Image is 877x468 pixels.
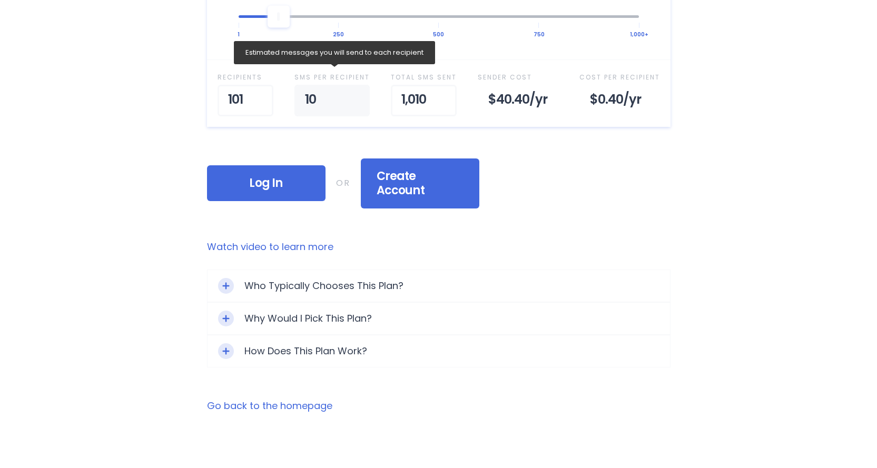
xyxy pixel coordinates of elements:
[218,278,234,294] div: Toggle Expand
[294,85,370,116] div: 10
[391,85,457,116] div: 1,010
[208,270,670,302] div: Toggle ExpandWho Typically Chooses This Plan?
[478,71,558,84] div: Sender Cost
[218,71,273,84] div: Recipient s
[218,85,273,116] div: 101
[294,71,370,84] div: SMS per Recipient
[377,169,464,198] span: Create Account
[579,71,660,84] div: Cost Per Recipient
[336,176,350,190] div: OR
[361,158,479,208] div: Create Account
[208,335,670,367] div: Toggle ExpandHow Does This Plan Work?
[218,343,234,359] div: Toggle Expand
[208,303,670,334] div: Toggle ExpandWhy Would I Pick This Plan?
[207,399,332,412] a: Go back to the homepage
[223,176,310,191] span: Log In
[207,240,671,254] a: Watch video to learn more
[478,85,558,116] div: $40.40 /yr
[391,71,457,84] div: Total SMS Sent
[579,85,660,116] div: $0.40 /yr
[207,165,326,201] div: Log In
[218,311,234,326] div: Toggle Expand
